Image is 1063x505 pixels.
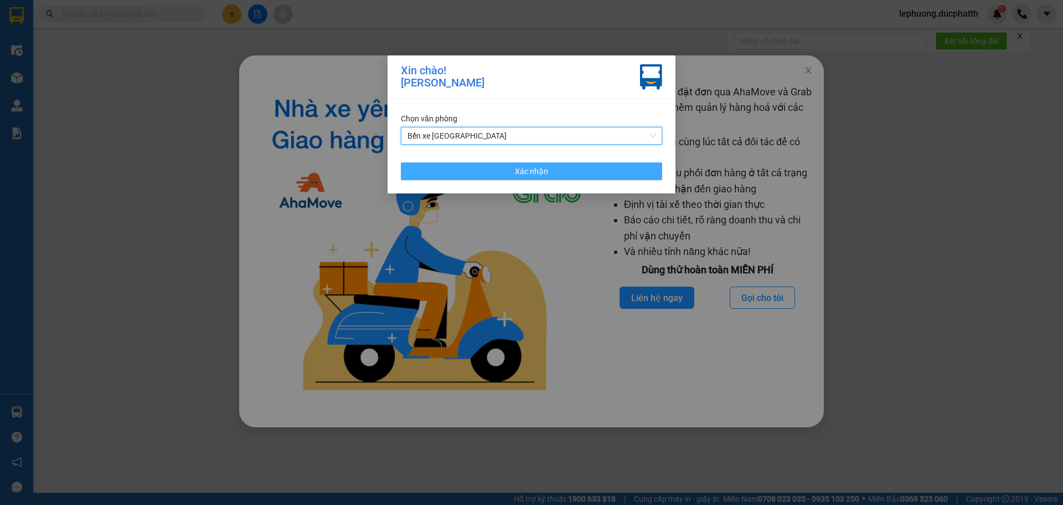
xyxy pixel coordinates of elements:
span: Xác nhận [515,165,548,177]
div: Chọn văn phòng [401,113,662,125]
span: Bến xe Hoằng Hóa [407,127,656,144]
img: vxr-icon [640,64,662,90]
div: Xin chào! [PERSON_NAME] [401,64,484,90]
button: Xác nhận [401,162,662,180]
